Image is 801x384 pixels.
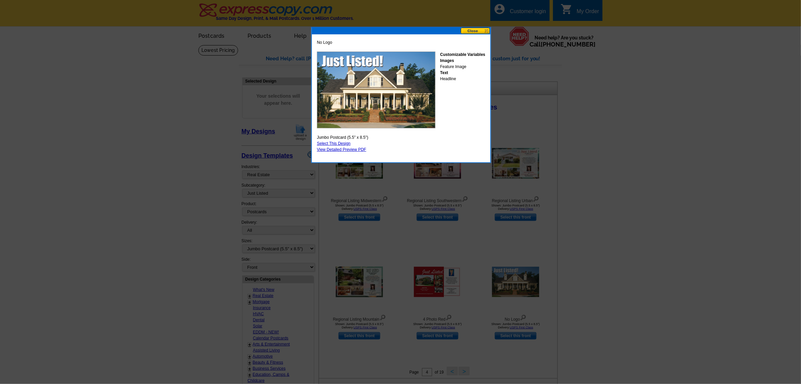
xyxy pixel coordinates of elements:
[440,58,454,63] strong: Images
[317,134,369,140] span: Jumbo Postcard (5.5" x 8.5")
[317,52,436,128] img: PCRealEstate13ListJ.jpg
[317,141,351,146] a: Select This Design
[440,52,485,57] strong: Customizable Variables
[440,52,485,82] div: Feature Image Headline
[666,227,801,384] iframe: LiveChat chat widget
[317,39,332,45] span: No Logo
[440,70,448,75] strong: Text
[317,147,366,152] a: View Detailed Preview PDF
